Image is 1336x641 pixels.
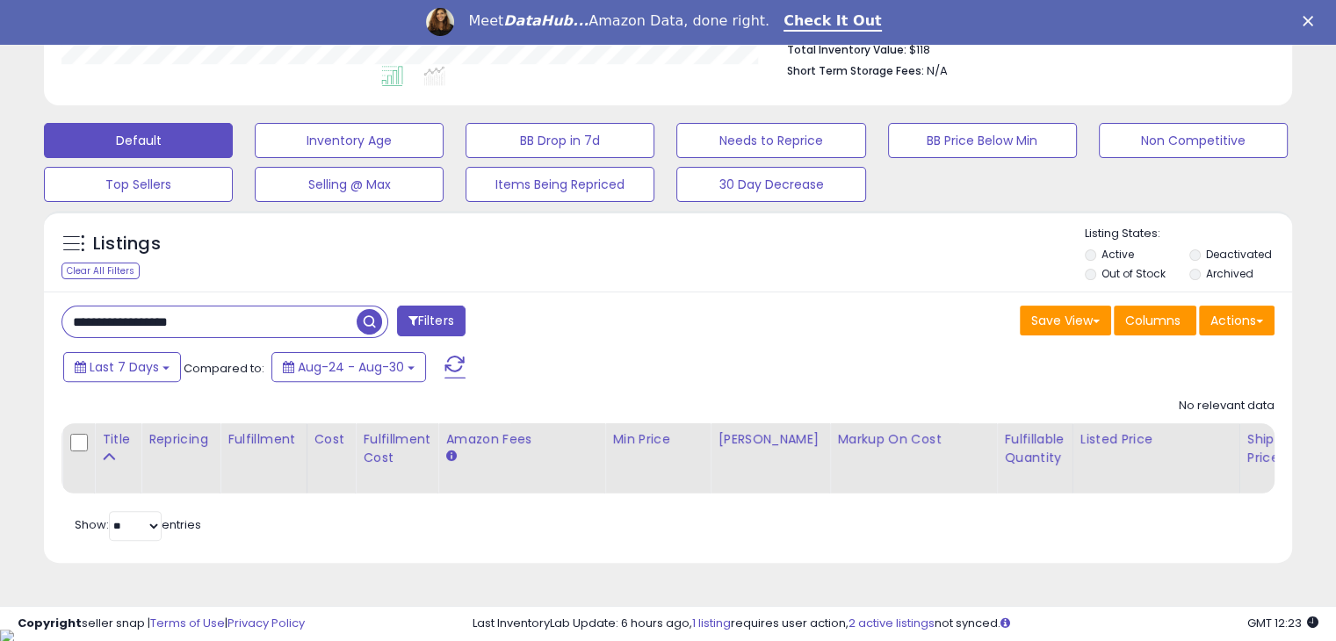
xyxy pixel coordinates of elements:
button: Actions [1199,306,1275,335]
div: seller snap | | [18,616,305,632]
span: Last 7 Days [90,358,159,376]
div: [PERSON_NAME] [718,430,822,449]
span: 2025-09-9 12:23 GMT [1247,615,1318,631]
span: Compared to: [184,360,264,377]
button: Items Being Repriced [466,167,654,202]
button: Aug-24 - Aug-30 [271,352,426,382]
strong: Copyright [18,615,82,631]
i: DataHub... [503,12,589,29]
div: Repricing [148,430,213,449]
small: Amazon Fees. [445,449,456,465]
a: 2 active listings [849,615,935,631]
a: 1 listing [692,615,731,631]
span: Aug-24 - Aug-30 [298,358,404,376]
div: Meet Amazon Data, done right. [468,12,769,30]
a: Check It Out [784,12,882,32]
div: Listed Price [1080,430,1232,449]
button: Filters [397,306,466,336]
button: Default [44,123,233,158]
span: Show: entries [75,516,201,533]
img: Profile image for Georgie [426,8,454,36]
button: 30 Day Decrease [676,167,865,202]
span: Columns [1125,312,1181,329]
div: Fulfillment Cost [363,430,430,467]
div: Amazon Fees [445,430,597,449]
button: Columns [1114,306,1196,335]
div: Close [1303,16,1320,26]
a: Privacy Policy [227,615,305,631]
button: Inventory Age [255,123,444,158]
label: Deactivated [1205,247,1271,262]
div: No relevant data [1179,398,1275,414]
button: BB Drop in 7d [466,123,654,158]
p: Listing States: [1085,226,1292,242]
a: Terms of Use [150,615,225,631]
div: Fulfillment [227,430,299,449]
label: Archived [1205,266,1253,281]
div: Fulfillable Quantity [1004,430,1065,467]
div: Markup on Cost [837,430,989,449]
div: Clear All Filters [61,263,140,279]
th: The percentage added to the cost of goods (COGS) that forms the calculator for Min & Max prices. [830,423,997,493]
button: Needs to Reprice [676,123,865,158]
h5: Listings [93,232,161,256]
button: Top Sellers [44,167,233,202]
div: Cost [314,430,349,449]
button: Selling @ Max [255,167,444,202]
button: Save View [1020,306,1111,335]
button: BB Price Below Min [888,123,1077,158]
label: Active [1101,247,1134,262]
button: Last 7 Days [63,352,181,382]
div: Last InventoryLab Update: 6 hours ago, requires user action, not synced. [473,616,1318,632]
div: Min Price [612,430,703,449]
div: Ship Price [1247,430,1282,467]
div: Title [102,430,134,449]
label: Out of Stock [1101,266,1166,281]
button: Non Competitive [1099,123,1288,158]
